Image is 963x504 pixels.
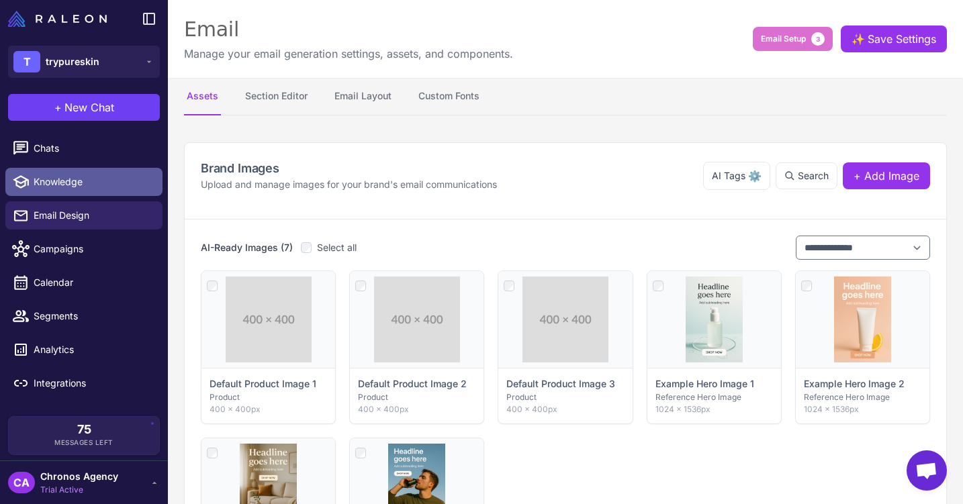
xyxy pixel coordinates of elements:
[655,403,773,415] p: 1024 × 1536px
[8,11,107,27] img: Raleon Logo
[776,162,837,189] button: Search
[852,31,862,42] span: ✨
[703,162,770,190] button: AI Tags⚙️
[301,240,357,255] label: Select all
[40,484,118,496] span: Trial Active
[5,235,163,263] a: Campaigns
[210,391,327,403] p: Product
[184,16,513,43] div: Email
[34,174,152,189] span: Knowledge
[54,99,62,115] span: +
[46,54,99,69] span: trypureskin
[506,403,624,415] p: 400 × 400px
[753,27,833,51] button: Email Setup3
[184,46,513,62] p: Manage your email generation settings, assets, and components.
[5,168,163,196] a: Knowledge
[761,33,806,45] span: Email Setup
[358,391,475,403] p: Product
[841,26,947,52] button: ✨Save Settings
[34,342,152,357] span: Analytics
[34,376,152,391] span: Integrations
[843,162,930,189] button: + Add Image
[907,450,947,491] a: Open chat
[5,134,163,162] a: Chats
[8,46,160,78] button: Ttrypureskin
[416,78,482,115] button: Custom Fonts
[34,208,152,223] span: Email Design
[210,403,327,415] p: 400 × 400px
[655,376,754,391] p: Example Hero Image 1
[301,242,312,253] input: Select all
[5,201,163,230] a: Email Design
[804,403,921,415] p: 1024 × 1536px
[201,177,497,192] p: Upload and manage images for your brand's email communications
[13,51,40,72] div: T
[184,78,221,115] button: Assets
[210,376,316,391] p: Default Product Image 1
[506,391,624,403] p: Product
[804,391,921,403] p: Reference Hero Image
[40,469,118,484] span: Chronos Agency
[34,309,152,323] span: Segments
[77,423,91,436] span: 75
[748,168,762,184] span: ⚙️
[5,302,163,330] a: Segments
[804,376,905,391] p: Example Hero Image 2
[506,376,615,391] p: Default Product Image 3
[242,78,310,115] button: Section Editor
[811,32,825,46] span: 3
[332,78,394,115] button: Email Layout
[712,168,745,183] span: AI Tags
[5,369,163,397] a: Integrations
[34,242,152,256] span: Campaigns
[34,141,152,156] span: Chats
[64,99,114,115] span: New Chat
[5,336,163,364] a: Analytics
[5,268,163,297] a: Calendar
[34,275,152,290] span: Calendar
[358,376,467,391] p: Default Product Image 2
[54,438,113,448] span: Messages Left
[201,159,497,177] h2: Brand Images
[358,403,475,415] p: 400 × 400px
[655,391,773,403] p: Reference Hero Image
[8,472,35,493] div: CA
[8,11,112,27] a: Raleon Logo
[854,168,919,184] span: + Add Image
[8,94,160,121] button: +New Chat
[798,168,829,183] span: Search
[201,240,293,255] h3: AI-Ready Images (7)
